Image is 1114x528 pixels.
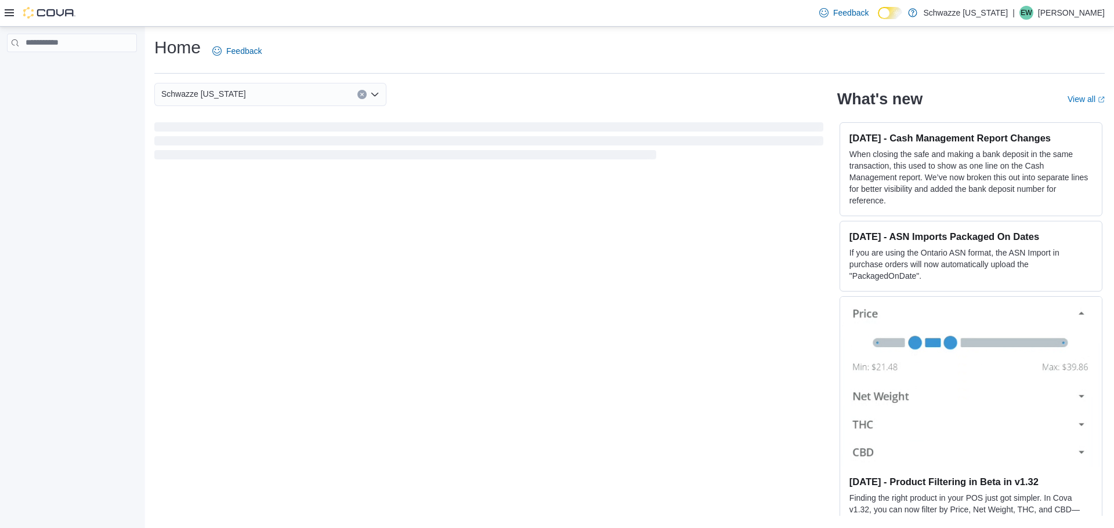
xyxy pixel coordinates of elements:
img: Cova [23,7,75,19]
a: View allExternal link [1068,94,1105,104]
nav: Complex example [7,54,137,82]
span: Schwazze [US_STATE] [161,87,246,101]
svg: External link [1098,96,1105,103]
p: | [1012,6,1015,20]
h1: Home [154,36,201,59]
button: Open list of options [370,90,379,99]
p: Schwazze [US_STATE] [923,6,1008,20]
div: Ehren Wood [1019,6,1033,20]
p: When closing the safe and making a bank deposit in the same transaction, this used to show as one... [849,148,1093,206]
a: Feedback [208,39,266,63]
span: Feedback [226,45,262,57]
span: EW [1021,6,1032,20]
p: If you are using the Ontario ASN format, the ASN Import in purchase orders will now automatically... [849,247,1093,282]
input: Dark Mode [878,7,902,19]
h3: [DATE] - Cash Management Report Changes [849,132,1093,144]
span: Feedback [833,7,869,19]
h3: [DATE] - ASN Imports Packaged On Dates [849,231,1093,242]
h3: [DATE] - Product Filtering in Beta in v1.32 [849,476,1093,487]
p: [PERSON_NAME] [1038,6,1105,20]
button: Clear input [357,90,367,99]
a: Feedback [815,1,873,24]
h2: What's new [837,90,923,108]
span: Loading [154,125,823,162]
